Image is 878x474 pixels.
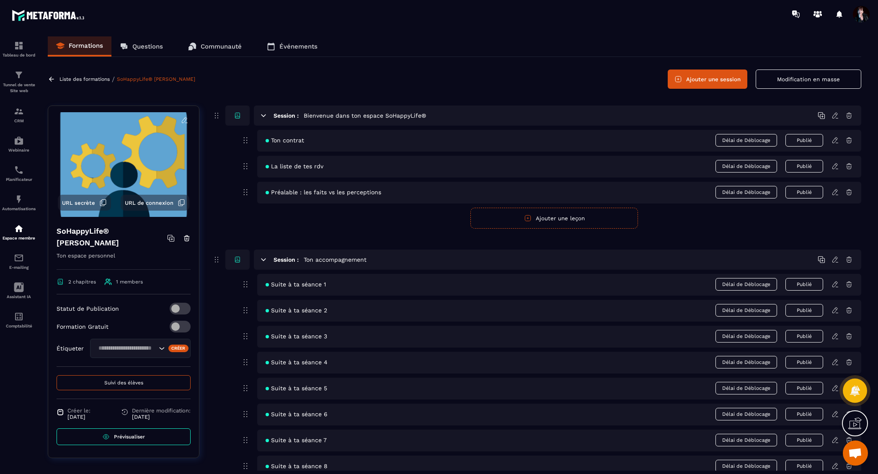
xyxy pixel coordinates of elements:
button: URL secrète [58,195,111,211]
p: Webinaire [2,148,36,152]
button: Publié [785,160,823,173]
p: Statut de Publication [57,305,119,312]
a: accountantaccountantComptabilité [2,305,36,335]
span: Délai de Déblocage [715,382,777,394]
a: Liste des formations [59,76,110,82]
button: Ajouter une leçon [470,208,638,229]
h5: Bienvenue dans ton espace SoHappyLife® [304,111,426,120]
span: 2 chapitres [68,279,96,285]
button: Publié [785,278,823,291]
img: automations [14,224,24,234]
p: Événements [279,43,318,50]
p: CRM [2,118,36,123]
span: Délai de Déblocage [715,160,777,173]
span: Suite à ta séance 5 [266,385,327,392]
img: formation [14,106,24,116]
a: formationformationCRM [2,100,36,129]
button: Publié [785,356,823,368]
a: formationformationTableau de bord [2,34,36,64]
span: Délai de Déblocage [715,330,777,343]
button: Modification en masse [756,70,861,89]
input: Search for option [96,344,157,353]
p: Planificateur [2,177,36,182]
img: background [54,112,193,217]
span: Délai de Déblocage [715,304,777,317]
p: [DATE] [132,414,191,420]
a: automationsautomationsWebinaire [2,129,36,159]
button: Suivi des élèves [57,375,191,390]
p: Espace membre [2,236,36,240]
a: automationsautomationsEspace membre [2,217,36,247]
span: Délai de Déblocage [715,356,777,368]
a: emailemailE-mailing [2,247,36,276]
button: URL de connexion [121,195,189,211]
span: Dernière modification: [132,407,191,414]
img: formation [14,41,24,51]
a: Prévisualiser [57,428,191,445]
span: Délai de Déblocage [715,460,777,472]
a: Assistant IA [2,276,36,305]
p: Ton espace personnel [57,251,191,270]
button: Ajouter une session [668,70,747,89]
a: automationsautomationsAutomatisations [2,188,36,217]
a: Communauté [180,36,250,57]
img: automations [14,136,24,146]
button: Publié [785,330,823,343]
span: Prévisualiser [114,434,145,440]
div: Créer [168,345,189,352]
span: Délai de Déblocage [715,278,777,291]
p: [DATE] [67,414,90,420]
h5: Ton accompagnement [304,255,367,264]
span: Suite à ta séance 4 [266,359,328,366]
button: Publié [785,382,823,394]
span: 1 members [116,279,143,285]
a: Formations [48,36,111,57]
button: Publié [785,134,823,147]
a: schedulerschedulerPlanificateur [2,159,36,188]
p: Formation Gratuit [57,323,108,330]
p: E-mailing [2,265,36,270]
h6: Session : [274,256,299,263]
h4: SoHappyLife® [PERSON_NAME] [57,225,167,249]
img: formation [14,70,24,80]
span: / [112,75,115,83]
span: Délai de Déblocage [715,434,777,446]
span: Délai de Déblocage [715,186,777,198]
img: scheduler [14,165,24,175]
span: Délai de Déblocage [715,134,777,147]
p: Étiqueter [57,345,84,352]
span: URL secrète [62,200,95,206]
span: Suite à ta séance 7 [266,437,327,443]
span: Suite à ta séance 6 [266,411,328,417]
a: formationformationTunnel de vente Site web [2,64,36,100]
p: Questions [132,43,163,50]
span: Suite à ta séance 3 [266,333,327,340]
p: Comptabilité [2,324,36,328]
img: automations [14,194,24,204]
button: Publié [785,460,823,472]
p: Formations [69,42,103,49]
button: Publié [785,186,823,198]
img: email [14,253,24,263]
div: Search for option [90,339,191,358]
div: Ouvrir le chat [843,441,868,466]
span: Suite à ta séance 1 [266,281,326,288]
a: Questions [111,36,171,57]
button: Publié [785,434,823,446]
span: Suite à ta séance 8 [266,463,328,469]
p: Communauté [201,43,242,50]
span: Délai de Déblocage [715,408,777,420]
p: Tableau de bord [2,53,36,57]
span: Créer le: [67,407,90,414]
p: Automatisations [2,206,36,211]
img: accountant [14,312,24,322]
p: Tunnel de vente Site web [2,82,36,94]
button: Publié [785,304,823,317]
a: Événements [258,36,326,57]
span: URL de connexion [125,200,173,206]
h6: Session : [274,112,299,119]
span: Suivi des élèves [104,380,143,386]
span: Préalable : les faits vs les perceptions [266,189,381,196]
p: Assistant IA [2,294,36,299]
